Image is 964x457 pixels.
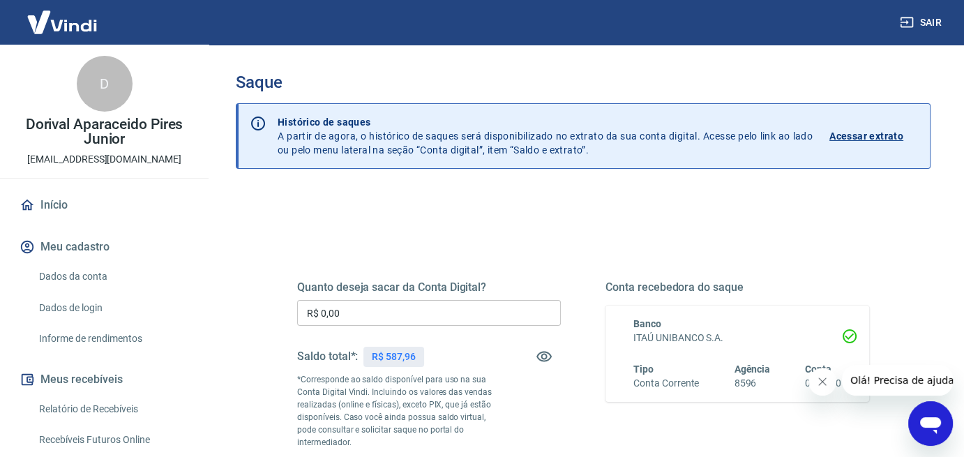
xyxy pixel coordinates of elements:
[842,365,953,396] iframe: Mensagem da empresa
[33,324,192,353] a: Informe de rendimentos
[908,401,953,446] iframe: Botão para abrir a janela de mensagens
[372,350,416,364] p: R$ 587,96
[605,280,869,294] h5: Conta recebedora do saque
[17,1,107,43] img: Vindi
[897,10,947,36] button: Sair
[33,395,192,424] a: Relatório de Recebíveis
[8,10,117,21] span: Olá! Precisa de ajuda?
[633,331,841,345] h6: ITAÚ UNIBANCO S.A.
[297,350,358,364] h5: Saldo total*:
[805,376,841,391] h6: 03415-0
[633,318,661,329] span: Banco
[829,115,919,157] a: Acessar extrato
[278,115,813,157] p: A partir de agora, o histórico de saques será disponibilizado no extrato da sua conta digital. Ac...
[27,152,181,167] p: [EMAIL_ADDRESS][DOMAIN_NAME]
[77,56,133,112] div: D
[11,117,197,147] p: Dorival Aparaceido Pires Junior
[633,376,699,391] h6: Conta Corrente
[829,129,903,143] p: Acessar extrato
[17,232,192,262] button: Meu cadastro
[33,294,192,322] a: Dados de login
[735,376,771,391] h6: 8596
[33,426,192,454] a: Recebíveis Futuros Online
[735,364,771,375] span: Agência
[33,262,192,291] a: Dados da conta
[633,364,654,375] span: Tipo
[805,364,831,375] span: Conta
[236,73,931,92] h3: Saque
[808,368,836,396] iframe: Fechar mensagem
[297,280,561,294] h5: Quanto deseja sacar da Conta Digital?
[17,190,192,220] a: Início
[297,373,495,449] p: *Corresponde ao saldo disponível para uso na sua Conta Digital Vindi. Incluindo os valores das ve...
[278,115,813,129] p: Histórico de saques
[17,364,192,395] button: Meus recebíveis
